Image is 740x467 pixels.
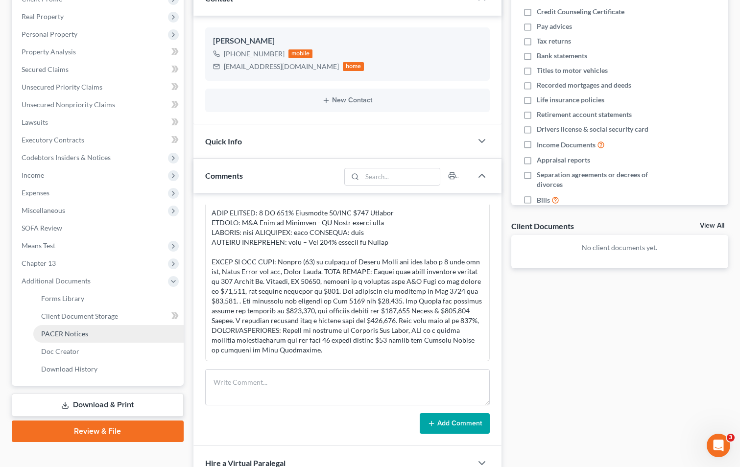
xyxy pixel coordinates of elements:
[22,47,76,56] span: Property Analysis
[22,206,65,214] span: Miscellaneous
[707,434,730,457] iframe: Intercom live chat
[22,30,77,38] span: Personal Property
[537,95,604,105] span: Life insurance policies
[14,131,184,149] a: Executory Contracts
[22,118,48,126] span: Lawsuits
[41,347,79,355] span: Doc Creator
[12,420,184,442] a: Review & File
[22,100,115,109] span: Unsecured Nonpriority Claims
[41,329,88,338] span: PACER Notices
[537,36,571,46] span: Tax returns
[41,365,97,373] span: Download History
[537,22,572,31] span: Pay advices
[537,170,666,189] span: Separation agreements or decrees of divorces
[362,168,440,185] input: Search...
[22,65,69,73] span: Secured Claims
[537,7,624,17] span: Credit Counseling Certificate
[537,110,632,119] span: Retirement account statements
[727,434,735,442] span: 3
[22,136,84,144] span: Executory Contracts
[33,307,184,325] a: Client Document Storage
[22,83,102,91] span: Unsecured Priority Claims
[14,78,184,96] a: Unsecured Priority Claims
[14,43,184,61] a: Property Analysis
[537,124,648,134] span: Drivers license & social security card
[22,188,49,197] span: Expenses
[22,259,56,267] span: Chapter 13
[14,61,184,78] a: Secured Claims
[33,343,184,360] a: Doc Creator
[41,294,84,303] span: Forms Library
[14,219,184,237] a: SOFA Review
[22,277,91,285] span: Additional Documents
[537,66,608,75] span: Titles to motor vehicles
[33,360,184,378] a: Download History
[22,224,62,232] span: SOFA Review
[420,413,490,434] button: Add Comment
[41,312,118,320] span: Client Document Storage
[33,325,184,343] a: PACER Notices
[213,35,482,47] div: [PERSON_NAME]
[700,222,724,229] a: View All
[537,51,587,61] span: Bank statements
[537,155,590,165] span: Appraisal reports
[14,96,184,114] a: Unsecured Nonpriority Claims
[22,171,44,179] span: Income
[22,241,55,250] span: Means Test
[537,140,596,150] span: Income Documents
[22,153,111,162] span: Codebtors Insiders & Notices
[537,80,631,90] span: Recorded mortgages and deeds
[288,49,313,58] div: mobile
[343,62,364,71] div: home
[224,62,339,71] div: [EMAIL_ADDRESS][DOMAIN_NAME]
[22,12,64,21] span: Real Property
[519,243,720,253] p: No client documents yet.
[212,188,483,355] div: 29-LO- Ipsumd Sitame Conse ADIP ELITSED: 8 DO 651% Eiusmodte 50/INC $747 Utlabor ETDOLO: M&A Enim...
[224,49,285,59] div: [PHONE_NUMBER]
[205,171,243,180] span: Comments
[12,394,184,417] a: Download & Print
[205,137,242,146] span: Quick Info
[14,114,184,131] a: Lawsuits
[213,96,482,104] button: New Contact
[511,221,574,231] div: Client Documents
[537,195,550,205] span: Bills
[33,290,184,307] a: Forms Library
